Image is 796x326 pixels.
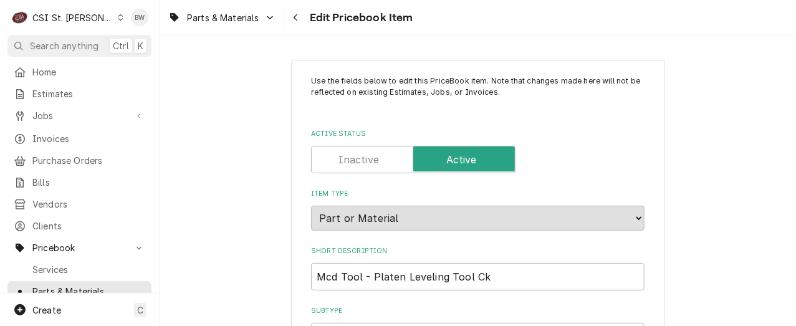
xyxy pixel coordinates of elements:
button: Search anythingCtrlK [7,35,151,57]
a: Estimates [7,84,151,104]
input: Name used to describe this Part or Material [311,263,645,290]
span: Search anything [30,39,98,52]
a: Go to Parts & Materials [163,7,281,28]
a: Home [7,62,151,82]
span: Jobs [32,109,127,122]
span: Ctrl [113,39,129,52]
span: Bills [32,176,145,189]
a: Clients [7,216,151,236]
span: Create [32,305,61,315]
span: Estimates [32,87,145,100]
div: CSI St. Louis's Avatar [11,9,29,26]
span: Home [32,65,145,79]
span: Pricebook [32,241,127,254]
div: Active Status [311,129,645,173]
span: Invoices [32,132,145,145]
a: Parts & Materials [7,281,151,302]
label: Item Type [311,189,645,199]
div: C [11,9,29,26]
div: Item Type [311,189,645,231]
a: Invoices [7,128,151,149]
p: Use the fields below to edit this PriceBook item. Note that changes made here will not be reflect... [311,75,645,110]
span: Parts & Materials [32,285,145,298]
span: Purchase Orders [32,154,145,167]
span: Edit Pricebook Item [306,9,413,26]
div: Short Description [311,246,645,290]
a: Purchase Orders [7,150,151,171]
label: Subtype [311,306,645,316]
div: Brad Wicks's Avatar [131,9,148,26]
span: Parts & Materials [187,11,259,24]
a: Services [7,259,151,280]
div: BW [131,9,148,26]
a: Vendors [7,194,151,214]
a: Go to Jobs [7,105,151,126]
span: K [138,39,143,52]
label: Short Description [311,246,645,256]
a: Bills [7,172,151,193]
button: Navigate back [286,7,306,27]
span: C [137,304,143,317]
a: Go to Pricebook [7,237,151,258]
label: Active Status [311,129,645,139]
div: CSI St. [PERSON_NAME] [32,11,113,24]
span: Services [32,263,145,276]
span: Clients [32,219,145,233]
span: Vendors [32,198,145,211]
